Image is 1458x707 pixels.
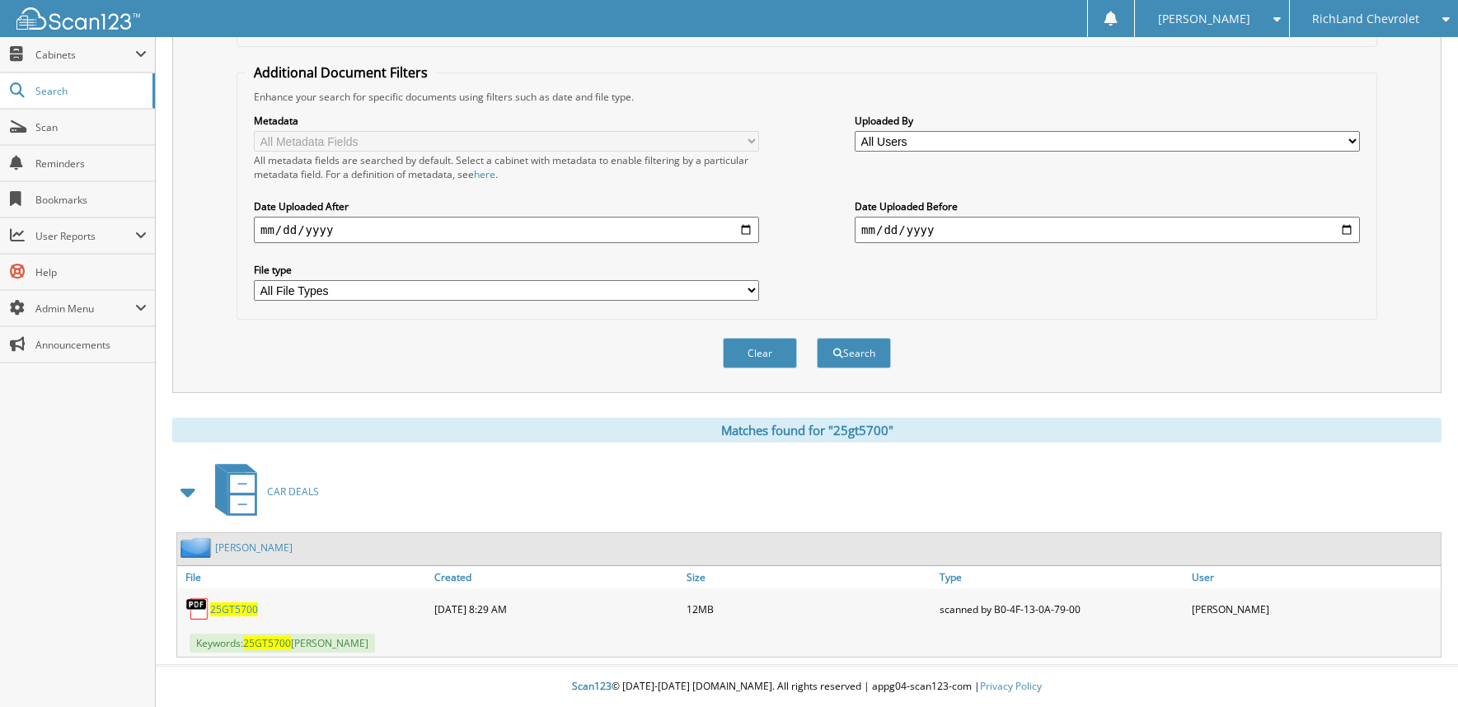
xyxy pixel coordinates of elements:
[430,592,683,625] div: [DATE] 8:29 AM
[205,459,319,524] a: CAR DEALS
[16,7,140,30] img: scan123-logo-white.svg
[935,592,1188,625] div: scanned by B0-4F-13-0A-79-00
[243,636,291,650] span: 25GT5700
[156,667,1458,707] div: © [DATE]-[DATE] [DOMAIN_NAME]. All rights reserved | appg04-scan123-com |
[1376,628,1458,707] iframe: Chat Widget
[682,566,935,588] a: Size
[210,602,258,616] a: 25GT5700
[35,193,147,207] span: Bookmarks
[35,84,144,98] span: Search
[35,229,135,243] span: User Reports
[723,338,797,368] button: Clear
[35,48,135,62] span: Cabinets
[817,338,891,368] button: Search
[185,597,210,621] img: PDF.png
[35,302,135,316] span: Admin Menu
[1312,14,1419,24] span: RichLand Chevrolet
[35,157,147,171] span: Reminders
[254,217,759,243] input: start
[855,217,1360,243] input: end
[177,566,430,588] a: File
[682,592,935,625] div: 12MB
[474,167,495,181] a: here
[35,338,147,352] span: Announcements
[1158,14,1250,24] span: [PERSON_NAME]
[254,153,759,181] div: All metadata fields are searched by default. Select a cabinet with metadata to enable filtering b...
[1188,592,1441,625] div: [PERSON_NAME]
[935,566,1188,588] a: Type
[180,537,215,558] img: folder2.png
[267,485,319,499] span: CAR DEALS
[35,120,147,134] span: Scan
[246,90,1368,104] div: Enhance your search for specific documents using filters such as date and file type.
[35,265,147,279] span: Help
[215,541,293,555] a: [PERSON_NAME]
[430,566,683,588] a: Created
[190,634,375,653] span: Keywords: [PERSON_NAME]
[1188,566,1441,588] a: User
[980,679,1042,693] a: Privacy Policy
[172,418,1442,442] div: Matches found for "25gt5700"
[254,199,759,213] label: Date Uploaded After
[254,114,759,128] label: Metadata
[572,679,612,693] span: Scan123
[254,263,759,277] label: File type
[855,114,1360,128] label: Uploaded By
[855,199,1360,213] label: Date Uploaded Before
[246,63,436,82] legend: Additional Document Filters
